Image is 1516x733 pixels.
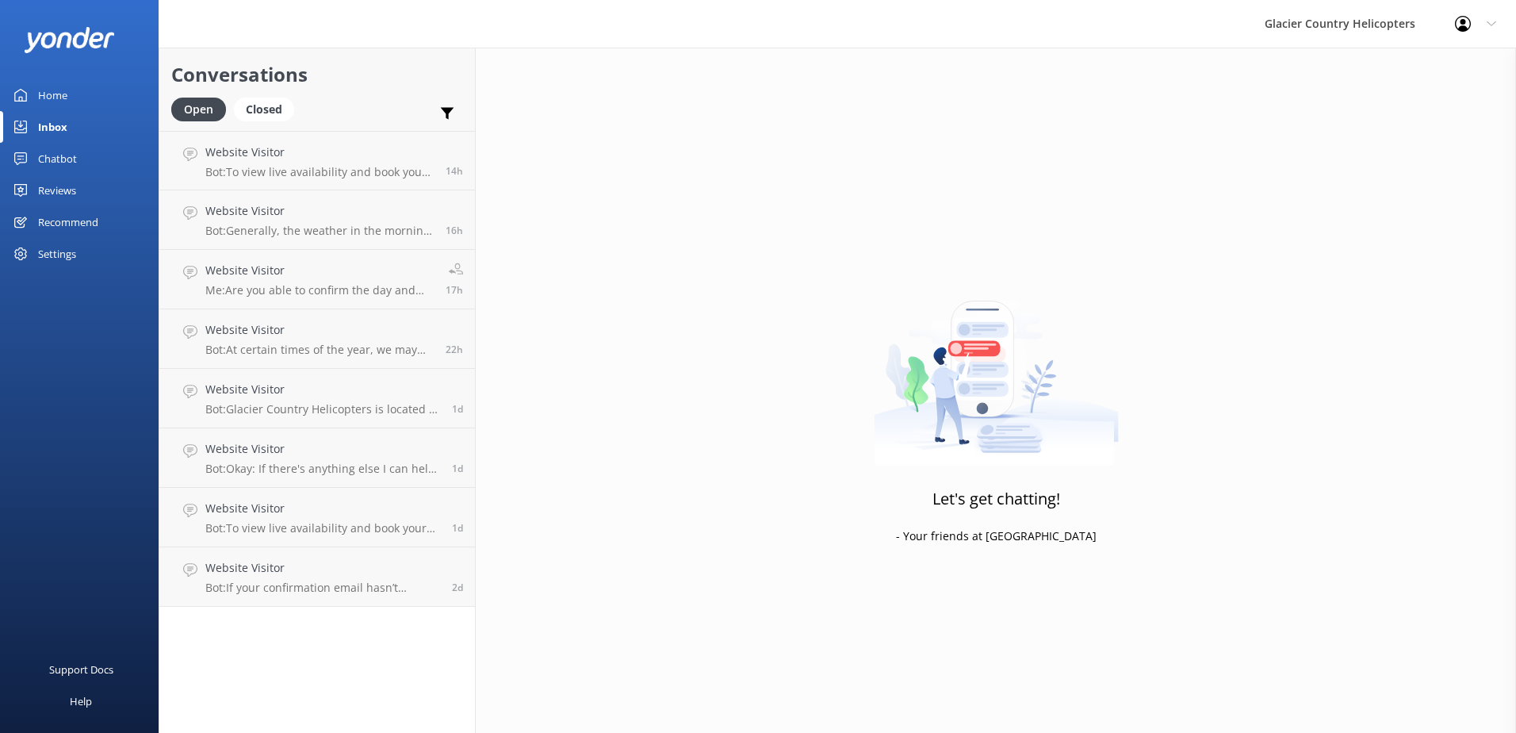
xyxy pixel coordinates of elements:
[446,164,463,178] span: Sep 03 2025 09:45pm (UTC +12:00) Pacific/Auckland
[205,500,440,517] h4: Website Visitor
[452,402,463,416] span: Sep 03 2025 11:41am (UTC +12:00) Pacific/Auckland
[159,428,475,488] a: Website VisitorBot:Okay: If there's anything else I can help with, let me know!1d
[205,402,440,416] p: Bot: Glacier Country Helicopters is located at [STREET_ADDRESS][PERSON_NAME][PERSON_NAME]. For di...
[38,175,76,206] div: Reviews
[234,100,302,117] a: Closed
[159,547,475,607] a: Website VisitorBot:If your confirmation email hasn’t arrived, please check your spam or junk fold...
[205,144,434,161] h4: Website Visitor
[205,202,434,220] h4: Website Visitor
[205,262,434,279] h4: Website Visitor
[38,238,76,270] div: Settings
[38,206,98,238] div: Recommend
[932,486,1060,512] h3: Let's get chatting!
[452,462,463,475] span: Sep 02 2025 11:49pm (UTC +12:00) Pacific/Auckland
[205,224,434,238] p: Bot: Generally, the weather in the morning is the most stable compared to the afternoon.
[452,581,463,594] span: Sep 01 2025 02:10pm (UTC +12:00) Pacific/Auckland
[205,343,434,357] p: Bot: At certain times of the year, we may have promo codes activated. Currently, we have WINTER15...
[171,59,463,90] h2: Conversations
[49,654,113,685] div: Support Docs
[159,488,475,547] a: Website VisitorBot:To view live availability and book your tour, please visit: [URL][DOMAIN_NAME].1d
[205,521,440,535] p: Bot: To view live availability and book your tour, please visit: [URL][DOMAIN_NAME].
[159,369,475,428] a: Website VisitorBot:Glacier Country Helicopters is located at [STREET_ADDRESS][PERSON_NAME][PERSON...
[234,98,294,121] div: Closed
[159,131,475,190] a: Website VisitorBot:To view live availability and book your tour, click [URL][DOMAIN_NAME].14h
[38,143,77,175] div: Chatbot
[70,685,92,717] div: Help
[171,98,226,121] div: Open
[38,111,67,143] div: Inbox
[159,250,475,309] a: Website VisitorMe:Are you able to confirm the day and time you are wanting to fly? I can look at ...
[446,343,463,356] span: Sep 03 2025 01:09pm (UTC +12:00) Pacific/Auckland
[171,100,234,117] a: Open
[205,559,440,577] h4: Website Visitor
[205,581,440,595] p: Bot: If your confirmation email hasn’t arrived, please check your spam or junk folder first. If i...
[205,381,440,398] h4: Website Visitor
[205,165,434,179] p: Bot: To view live availability and book your tour, click [URL][DOMAIN_NAME].
[205,462,440,476] p: Bot: Okay: If there's anything else I can help with, let me know!
[159,309,475,369] a: Website VisitorBot:At certain times of the year, we may have promo codes activated. Currently, we...
[38,79,67,111] div: Home
[205,321,434,339] h4: Website Visitor
[24,27,115,53] img: yonder-white-logo.png
[159,190,475,250] a: Website VisitorBot:Generally, the weather in the morning is the most stable compared to the after...
[896,528,1097,545] p: - Your friends at [GEOGRAPHIC_DATA]
[874,267,1119,466] img: artwork of a man stealing a conversation from at giant smartphone
[446,283,463,297] span: Sep 03 2025 05:58pm (UTC +12:00) Pacific/Auckland
[205,440,440,458] h4: Website Visitor
[446,224,463,237] span: Sep 03 2025 07:48pm (UTC +12:00) Pacific/Auckland
[452,521,463,535] span: Sep 02 2025 12:22pm (UTC +12:00) Pacific/Auckland
[205,283,434,297] p: Me: Are you able to confirm the day and time you are wanting to fly? I can look at options with t...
